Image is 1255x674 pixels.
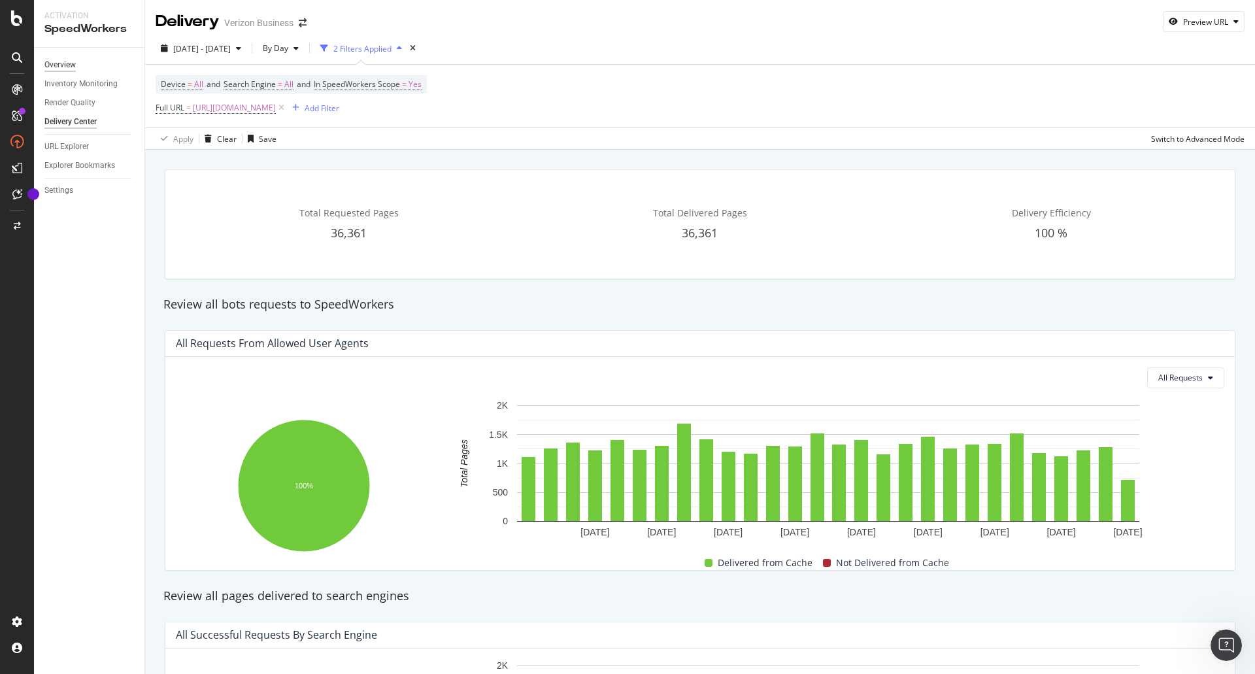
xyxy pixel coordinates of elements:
[647,527,676,537] text: [DATE]
[1035,225,1067,241] span: 100 %
[714,527,743,537] text: [DATE]
[173,133,193,144] div: Apply
[44,115,97,129] div: Delivery Center
[459,439,469,487] text: Total Pages
[1147,367,1224,388] button: All Requests
[176,413,431,560] svg: A chart.
[44,10,134,22] div: Activation
[243,128,276,149] button: Save
[258,42,288,54] span: By Day
[682,225,718,241] span: 36,361
[44,115,135,129] a: Delivery Center
[1211,630,1242,661] iframe: Intercom live chat
[44,184,135,197] a: Settings
[314,78,400,90] span: In SpeedWorkers Scope
[409,75,422,93] span: Yes
[194,75,203,93] span: All
[780,527,809,537] text: [DATE]
[44,96,135,110] a: Render Quality
[580,527,609,537] text: [DATE]
[44,58,76,72] div: Overview
[1183,16,1228,27] div: Preview URL
[186,102,191,113] span: =
[156,38,246,59] button: [DATE] - [DATE]
[1047,527,1076,537] text: [DATE]
[331,225,367,241] span: 36,361
[44,96,95,110] div: Render Quality
[847,527,876,537] text: [DATE]
[278,78,282,90] span: =
[217,133,237,144] div: Clear
[402,78,407,90] span: =
[980,527,1009,537] text: [DATE]
[224,78,276,90] span: Search Engine
[156,102,184,113] span: Full URL
[493,487,509,497] text: 500
[1012,207,1091,219] span: Delivery Efficiency
[199,128,237,149] button: Clear
[1151,133,1245,144] div: Switch to Advanced Mode
[44,77,118,91] div: Inventory Monitoring
[333,43,392,54] div: 2 Filters Applied
[44,58,135,72] a: Overview
[1113,527,1142,537] text: [DATE]
[44,140,135,154] a: URL Explorer
[297,78,310,90] span: and
[315,38,407,59] button: 2 Filters Applied
[44,77,135,91] a: Inventory Monitoring
[258,38,304,59] button: By Day
[156,10,219,33] div: Delivery
[1158,372,1203,383] span: All Requests
[156,128,193,149] button: Apply
[497,660,509,671] text: 2K
[157,296,1243,313] div: Review all bots requests to SpeedWorkers
[176,628,377,641] div: All Successful Requests by Search Engine
[284,75,293,93] span: All
[914,527,943,537] text: [DATE]
[489,430,508,440] text: 1.5K
[44,184,73,197] div: Settings
[173,43,231,54] span: [DATE] - [DATE]
[718,555,812,571] span: Delivered from Cache
[295,482,313,490] text: 100%
[1163,11,1245,32] button: Preview URL
[161,78,186,90] span: Device
[287,100,339,116] button: Add Filter
[207,78,220,90] span: and
[259,133,276,144] div: Save
[407,42,418,55] div: times
[44,140,89,154] div: URL Explorer
[497,400,509,411] text: 2K
[44,159,115,173] div: Explorer Bookmarks
[653,207,747,219] span: Total Delivered Pages
[157,588,1243,605] div: Review all pages delivered to search engines
[503,516,508,526] text: 0
[1146,128,1245,149] button: Switch to Advanced Mode
[439,399,1217,544] svg: A chart.
[188,78,192,90] span: =
[299,207,399,219] span: Total Requested Pages
[176,337,369,350] div: All Requests from Allowed User Agents
[193,99,276,117] span: [URL][DOMAIN_NAME]
[44,159,135,173] a: Explorer Bookmarks
[44,22,134,37] div: SpeedWorkers
[224,16,293,29] div: Verizon Business
[497,458,509,469] text: 1K
[836,555,949,571] span: Not Delivered from Cache
[27,188,39,200] div: Tooltip anchor
[299,18,307,27] div: arrow-right-arrow-left
[305,103,339,114] div: Add Filter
